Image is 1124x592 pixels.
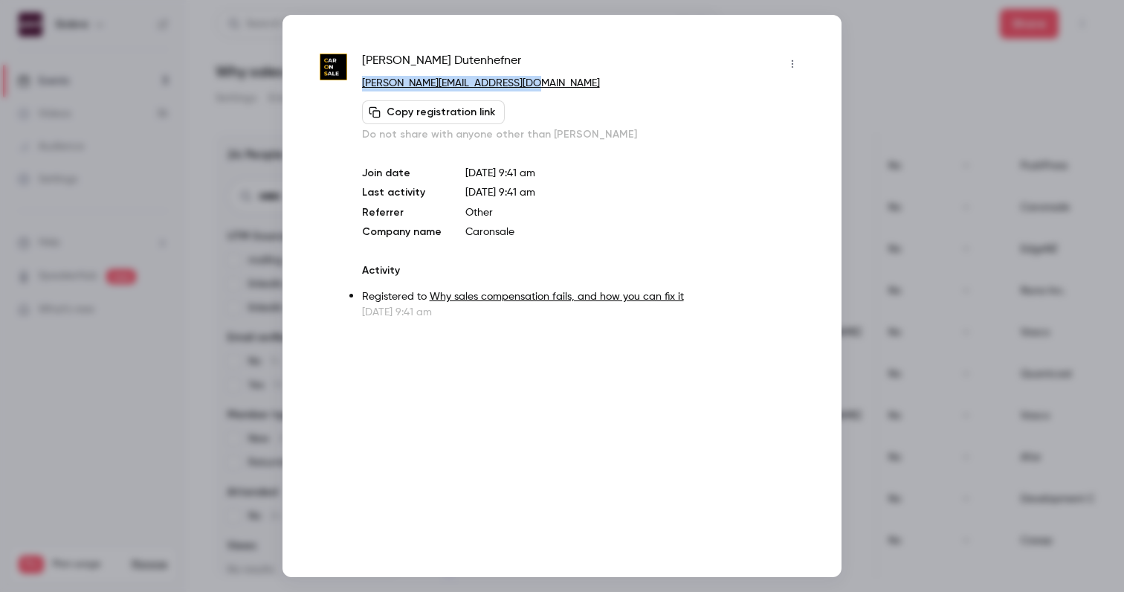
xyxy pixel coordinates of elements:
[362,52,521,76] span: [PERSON_NAME] Dutenhefner
[320,54,347,81] img: caronsale.de
[362,166,442,181] p: Join date
[362,100,505,124] button: Copy registration link
[430,292,684,302] a: Why sales compensation fails, and how you can fix it
[362,78,600,89] a: [PERSON_NAME][EMAIL_ADDRESS][DOMAIN_NAME]
[465,187,535,198] span: [DATE] 9:41 am
[362,205,442,220] p: Referrer
[465,166,804,181] p: [DATE] 9:41 am
[465,225,804,239] p: Caronsale
[362,225,442,239] p: Company name
[362,185,442,201] p: Last activity
[362,289,804,305] p: Registered to
[362,263,804,278] p: Activity
[362,305,804,320] p: [DATE] 9:41 am
[465,205,804,220] p: Other
[362,127,804,142] p: Do not share with anyone other than [PERSON_NAME]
